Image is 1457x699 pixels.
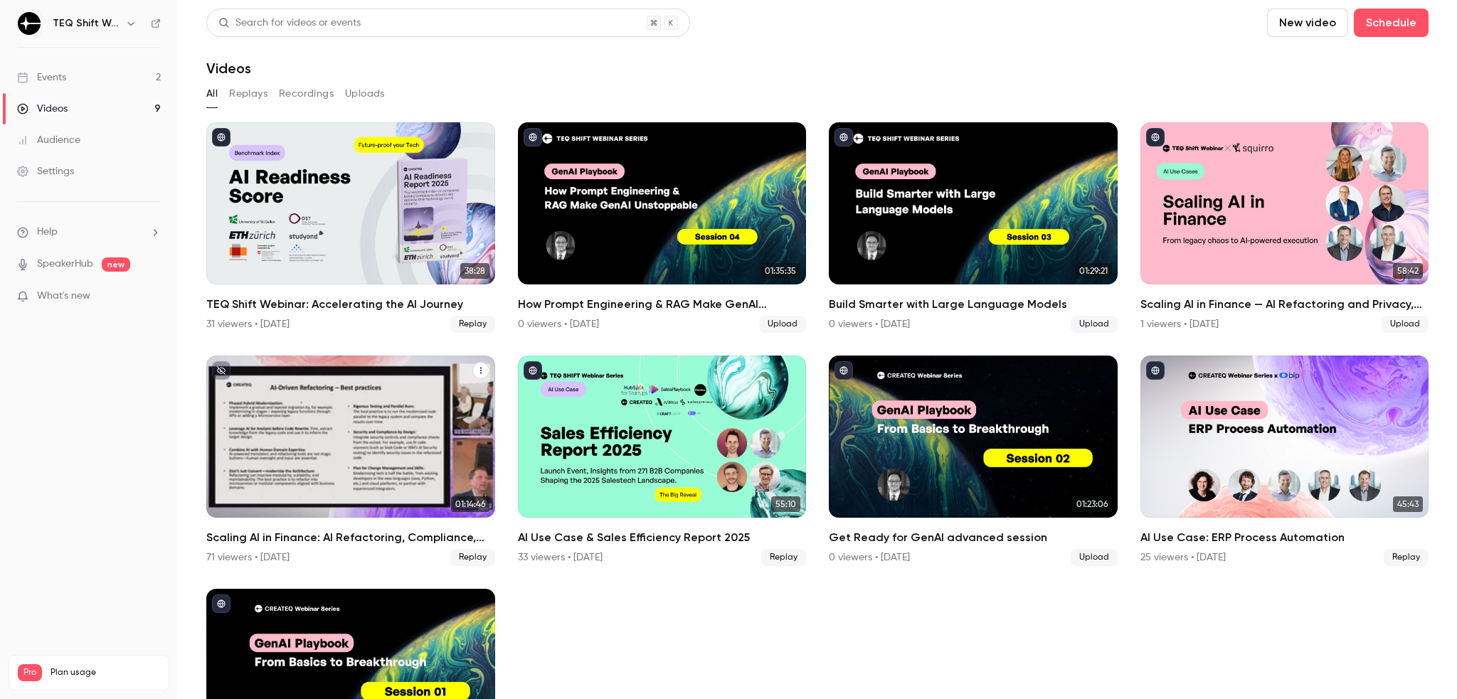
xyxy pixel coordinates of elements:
[1382,316,1429,333] span: Upload
[524,361,542,380] button: published
[37,289,90,304] span: What's new
[229,82,267,105] button: Replays
[1393,496,1423,512] span: 45:43
[1140,356,1429,566] li: AI Use Case: ERP Process Automation
[1393,263,1423,279] span: 58:42
[17,225,161,240] li: help-dropdown-opener
[829,122,1118,333] a: 01:29:21Build Smarter with Large Language Models0 viewers • [DATE]Upload
[829,296,1118,313] h2: Build Smarter with Large Language Models
[518,529,807,546] h2: AI Use Case & Sales Efficiency Report 2025
[450,549,495,566] span: Replay
[279,82,334,105] button: Recordings
[17,70,66,85] div: Events
[518,296,807,313] h2: How Prompt Engineering & RAG Make GenAI Unstoppable
[1146,128,1165,146] button: published
[524,128,542,146] button: published
[218,16,361,31] div: Search for videos or events
[518,356,807,566] a: 55:10AI Use Case & Sales Efficiency Report 202533 viewers • [DATE]Replay
[206,122,495,333] a: 38:28TEQ Shift Webinar: Accelerating the AI Journey31 viewers • [DATE]Replay
[759,316,806,333] span: Upload
[18,12,41,35] img: TEQ Shift Webinars
[144,290,161,303] iframe: Noticeable Trigger
[1140,296,1429,313] h2: Scaling AI in Finance — AI Refactoring and Privacy, Security, Accuracy... time to get practical
[829,529,1118,546] h2: Get Ready for GenAI advanced session
[1071,316,1118,333] span: Upload
[1140,356,1429,566] a: 45:43AI Use Case: ERP Process Automation25 viewers • [DATE]Replay
[212,594,231,613] button: published
[206,356,495,566] a: 01:14:46Scaling AI in Finance: AI Refactoring, Compliance, and Decision Support71 viewers • [DATE...
[771,496,800,512] span: 55:10
[835,128,853,146] button: published
[206,296,495,313] h2: TEQ Shift Webinar: Accelerating the AI Journey
[518,356,807,566] li: AI Use Case & Sales Efficiency Report 2025
[518,550,603,565] div: 33 viewers • [DATE]
[17,164,74,178] div: Settings
[206,550,290,565] div: 71 viewers • [DATE]
[1140,122,1429,333] a: 58:42Scaling AI in Finance — AI Refactoring and Privacy, Security, Accuracy... time to get practi...
[829,356,1118,566] li: Get Ready for GenAI advanced session
[212,128,231,146] button: published
[206,82,218,105] button: All
[518,122,807,333] a: 01:35:35How Prompt Engineering & RAG Make GenAI Unstoppable0 viewers • [DATE]Upload
[761,263,800,279] span: 01:35:35
[206,122,495,333] li: TEQ Shift Webinar: Accelerating the AI Journey
[1075,263,1112,279] span: 01:29:21
[1140,550,1226,565] div: 25 viewers • [DATE]
[829,122,1118,333] li: Build Smarter with Large Language Models
[212,361,231,380] button: unpublished
[206,529,495,546] h2: Scaling AI in Finance: AI Refactoring, Compliance, and Decision Support
[18,664,42,681] span: Pro
[1267,9,1348,37] button: New video
[518,122,807,333] li: How Prompt Engineering & RAG Make GenAI Unstoppable
[518,317,599,331] div: 0 viewers • [DATE]
[206,9,1429,690] section: Videos
[206,317,290,331] div: 31 viewers • [DATE]
[17,133,80,147] div: Audience
[1354,9,1429,37] button: Schedule
[206,60,251,77] h1: Videos
[53,16,120,31] h6: TEQ Shift Webinars
[829,356,1118,566] a: 01:23:06Get Ready for GenAI advanced session0 viewers • [DATE]Upload
[102,257,130,272] span: new
[1140,317,1219,331] div: 1 viewers • [DATE]
[17,102,68,116] div: Videos
[1140,122,1429,333] li: Scaling AI in Finance — AI Refactoring and Privacy, Security, Accuracy... time to get practical
[37,225,58,240] span: Help
[345,82,385,105] button: Uploads
[51,667,160,678] span: Plan usage
[1146,361,1165,380] button: published
[1384,549,1429,566] span: Replay
[829,550,910,565] div: 0 viewers • [DATE]
[450,316,495,333] span: Replay
[1140,529,1429,546] h2: AI Use Case: ERP Process Automation
[37,257,93,272] a: SpeakerHub
[460,263,489,279] span: 38:28
[835,361,853,380] button: published
[761,549,806,566] span: Replay
[1072,496,1112,512] span: 01:23:06
[451,496,489,512] span: 01:14:46
[1071,549,1118,566] span: Upload
[206,356,495,566] li: Scaling AI in Finance: AI Refactoring, Compliance, and Decision Support
[829,317,910,331] div: 0 viewers • [DATE]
